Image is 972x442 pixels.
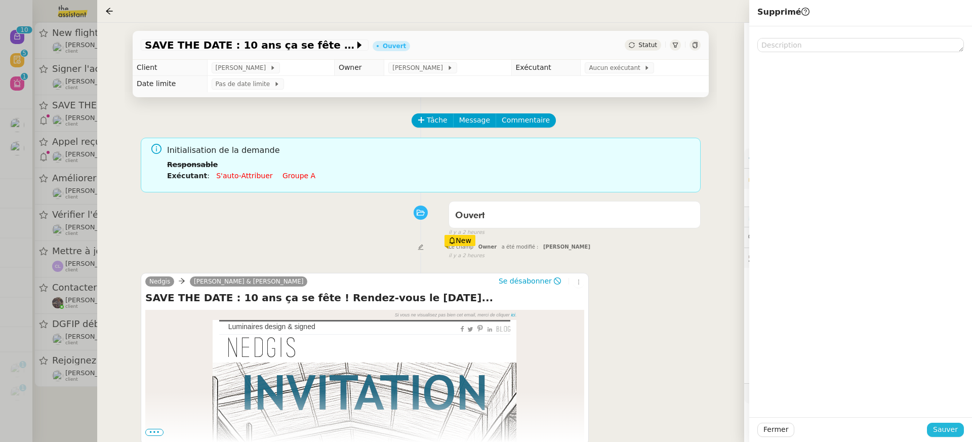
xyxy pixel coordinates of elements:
span: Owner [478,244,497,250]
span: Tâche [427,114,448,126]
button: Commentaire [496,113,556,128]
img: Blog [497,326,510,332]
div: 🕵️Autres demandes en cours 19 [744,248,972,268]
div: ⚙️Procédures [744,148,972,168]
span: Initialisation de la demande [167,144,693,157]
span: [PERSON_NAME] [392,63,447,73]
span: Supprimé [757,7,809,17]
span: Pas de date limite [216,79,274,89]
button: Tâche [412,113,454,128]
div: Ouvert [383,43,406,49]
span: ••• [145,429,164,436]
img: Linkedin [488,327,492,332]
td: Owner [334,60,384,76]
a: S'auto-attribuer [216,172,272,180]
div: 🧴Autres [744,384,972,404]
div: ⏲️Tâches 0:00 0actions [744,207,972,227]
span: il y a 2 heures [449,252,484,260]
span: Aucun exécutant [589,63,644,73]
button: Sauver [927,423,964,437]
a: ici [511,312,515,317]
div: New [444,235,475,246]
span: il y a 2 heures [449,228,484,237]
img: Twitter [468,327,473,332]
span: Ouvert [455,211,485,220]
span: [PERSON_NAME] [543,244,590,250]
span: SAVE THE DATE : 10 ans ça se fête ! Rendez-vous le [DATE]... [145,40,354,50]
td: Exécutant [511,60,581,76]
img: Y3rIO1Gd2ORff39LipGT2w2Og7qm6q_5adyvUfWUzy_wqPVG612n8poj-7YDMFVjzZj0Rnt56IYYGAdelABC4GcpXA_gYP18W... [228,335,295,363]
button: Fermer [757,423,794,437]
span: Fermer [763,424,788,435]
span: 🔐 [748,173,814,184]
span: Sauver [933,424,958,435]
img: Facebook [461,326,464,332]
span: ⚙️ [748,152,801,164]
a: Groupe a [282,172,315,180]
span: Message [459,114,490,126]
a: Nedgis [145,277,174,286]
b: Responsable [167,160,218,169]
span: Se désabonner [499,276,552,286]
span: 🧴 [748,389,780,397]
span: Commentaire [502,114,550,126]
td: Date limite [133,76,207,92]
span: Le champ [449,244,473,250]
span: a été modifié : [502,244,539,250]
td: Si vous ne visualisez pas bien cet email, merci de cliquer . [367,310,516,320]
span: Luminaires design & signed [228,322,315,332]
b: Exécutant [167,172,207,180]
button: Se désabonner [495,275,564,287]
span: 💬 [748,233,813,241]
a: [PERSON_NAME] & [PERSON_NAME] [190,277,307,286]
span: [PERSON_NAME] [216,63,270,73]
td: Client [133,60,207,76]
span: 🕵️ [748,254,878,262]
img: Pinterest [477,325,483,332]
div: 💬Commentaires [744,227,972,247]
span: : [207,172,210,180]
span: ⏲️ [748,213,866,221]
div: 🔐Données client [744,169,972,188]
h4: SAVE THE DATE : 10 ans ça se fête ! Rendez-vous le [DATE]... [145,291,584,305]
button: Message [453,113,496,128]
span: Statut [638,42,657,49]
